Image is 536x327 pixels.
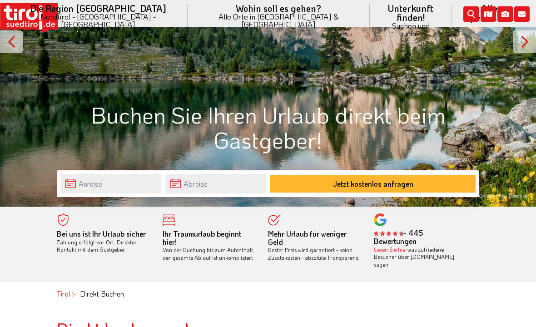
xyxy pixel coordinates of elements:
small: Suchen und buchen [381,22,441,37]
i: Karte öffnen [481,6,496,22]
b: Ihr Traumurlaub beginnt hier! [163,229,241,247]
i: Fotogalerie [497,6,513,22]
b: Mehr Urlaub für weniger Geld [268,229,347,247]
a: Lesen Sie hier [374,246,407,253]
div: Zahlung erfolgt vor Ort. Direkter Kontakt mit dem Gastgeber [57,230,149,253]
div: Bester Preis wird garantiert - keine Zusatzkosten - absolute Transparenz [268,230,360,262]
b: Bei uns ist Ihr Urlaub sicher [57,229,146,238]
small: Alle Orte in [GEOGRAPHIC_DATA] & [GEOGRAPHIC_DATA] [199,13,359,28]
b: - 445 Bewertungen [374,228,423,246]
h1: Buchen Sie Ihren Urlaub direkt beim Gastgeber! [57,102,479,152]
i: Kontakt [514,6,530,22]
div: was zufriedene Besucher über [DOMAIN_NAME] sagen [374,246,466,268]
a: Tirol [57,289,70,298]
input: Anreise [60,174,161,193]
em: Direkt Buchen [80,289,124,298]
button: Jetzt kostenlos anfragen [270,175,476,193]
input: Abreise [165,174,266,193]
div: Von der Buchung bis zum Aufenthalt, der gesamte Ablauf ist unkompliziert [163,230,255,262]
small: Nordtirol - [GEOGRAPHIC_DATA] - [GEOGRAPHIC_DATA] [20,13,177,28]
